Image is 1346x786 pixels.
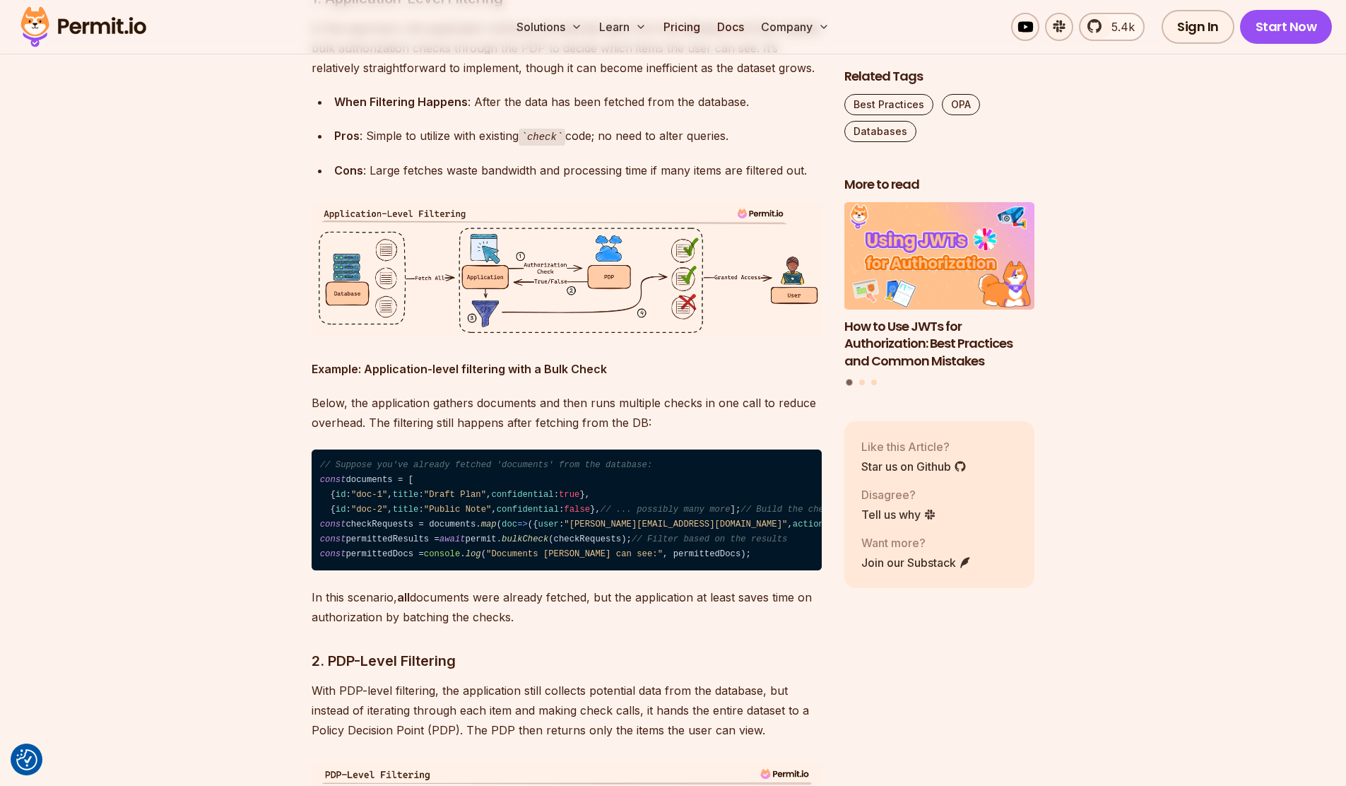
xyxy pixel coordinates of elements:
[564,520,787,529] span: "[PERSON_NAME][EMAIL_ADDRESS][DOMAIN_NAME]"
[861,438,967,454] p: Like this Article?
[312,587,822,627] p: In this scenario, documents were already fetched, but the application at least saves time on auth...
[491,490,553,500] span: confidential
[564,505,590,515] span: false
[519,129,566,146] code: check
[1162,10,1234,44] a: Sign In
[16,749,37,770] button: Consent Preferences
[861,553,972,570] a: Join our Substack
[844,317,1035,370] h3: How to Use JWTs for Authorization: Best Practices and Common Mistakes
[632,534,788,544] span: // Filter based on the results
[559,490,579,500] span: true
[844,202,1035,387] div: Posts
[320,520,346,529] span: const
[351,490,387,500] span: "doc-1"
[844,202,1035,370] a: How to Use JWTs for Authorization: Best Practices and Common MistakesHow to Use JWTs for Authoriz...
[502,520,528,529] span: =>
[511,13,588,41] button: Solutions
[942,94,980,115] a: OPA
[740,505,953,515] span: // Build the check requests for each item
[424,490,486,500] span: "Draft Plan"
[336,490,346,500] span: id
[351,505,387,515] span: "doc-2"
[601,505,731,515] span: // ... possibly many more
[538,520,559,529] span: user
[861,457,967,474] a: Star us on Github
[1079,13,1145,41] a: 5.4k
[861,486,936,503] p: Disagree?
[871,379,877,385] button: Go to slide 3
[844,176,1035,194] h2: More to read
[861,534,972,551] p: Want more?
[320,460,652,470] span: // Suppose you've already fetched 'documents' from the database:
[1103,18,1135,35] span: 5.4k
[312,681,822,740] p: With PDP-level filtering, the application still collects potential data from the database, but in...
[334,92,822,112] div: : After the data has been fetched from the database.
[486,549,663,559] span: "Documents [PERSON_NAME] can see:"
[844,202,1035,310] img: How to Use JWTs for Authorization: Best Practices and Common Mistakes
[466,549,481,559] span: log
[859,379,865,385] button: Go to slide 2
[312,650,822,672] h3: 2. PDP-Level Filtering
[861,505,936,522] a: Tell us why
[312,362,607,376] strong: Example: Application-level filtering with a Bulk Check
[397,590,410,604] strong: all
[844,202,1035,370] li: 1 of 3
[334,163,363,177] strong: Cons
[594,13,652,41] button: Learn
[502,520,517,529] span: doc
[793,520,824,529] span: action
[712,13,750,41] a: Docs
[334,95,468,109] strong: When Filtering Happens
[844,94,933,115] a: Best Practices
[14,3,153,51] img: Permit logo
[502,534,548,544] span: bulkCheck
[312,393,822,433] p: Below, the application gathers documents and then runs multiple checks in one call to reduce over...
[844,121,916,142] a: Databases
[312,450,822,571] code: documents = [ { : , : , : }, { : , : , : }, ]; checkRequests = documents. ( ({ : , : , : })); per...
[334,160,822,180] div: : Large fetches waste bandwidth and processing time if many items are filtered out.
[16,749,37,770] img: Revisit consent button
[481,520,497,529] span: map
[846,379,853,385] button: Go to slide 1
[393,505,419,515] span: title
[424,505,492,515] span: "Public Note"
[334,126,822,146] div: : Simple to utilize with existing code; no need to alter queries.
[424,549,460,559] span: console
[497,505,559,515] span: confidential
[844,68,1035,86] h2: Related Tags
[334,129,360,143] strong: Pros
[1240,10,1333,44] a: Start Now
[393,490,419,500] span: title
[658,13,706,41] a: Pricing
[312,203,822,336] img: image - 2025-01-22T160339.091.png
[336,505,346,515] span: id
[755,13,835,41] button: Company
[320,549,346,559] span: const
[439,534,466,544] span: await
[320,534,346,544] span: const
[320,475,346,485] span: const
